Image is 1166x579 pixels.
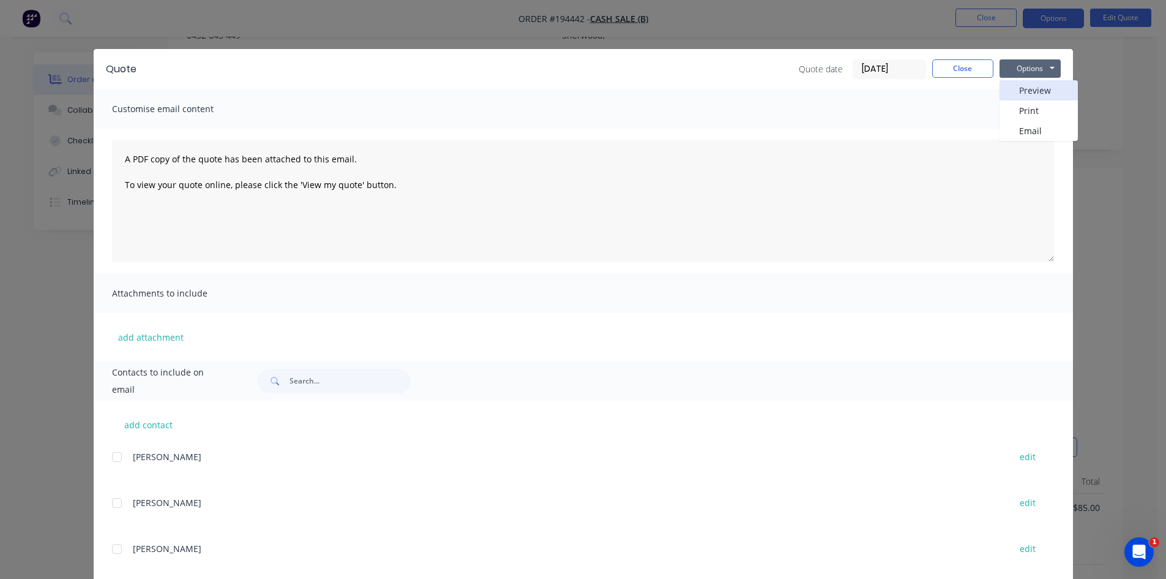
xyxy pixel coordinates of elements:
[1012,494,1043,511] button: edit
[112,415,185,434] button: add contact
[799,62,843,75] span: Quote date
[932,59,993,78] button: Close
[1000,80,1078,100] button: Preview
[290,369,411,393] input: Search...
[1012,448,1043,465] button: edit
[1000,100,1078,121] button: Print
[1149,537,1159,547] span: 1
[106,62,136,77] div: Quote
[112,364,228,398] span: Contacts to include on email
[112,285,247,302] span: Attachments to include
[133,497,201,509] span: [PERSON_NAME]
[1000,121,1078,141] button: Email
[1124,537,1154,567] iframe: Intercom live chat
[112,140,1055,262] textarea: A PDF copy of the quote has been attached to this email. To view your quote online, please click ...
[133,451,201,463] span: [PERSON_NAME]
[1012,540,1043,557] button: edit
[112,100,247,118] span: Customise email content
[1000,59,1061,78] button: Options
[112,328,190,346] button: add attachment
[133,543,201,554] span: [PERSON_NAME]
